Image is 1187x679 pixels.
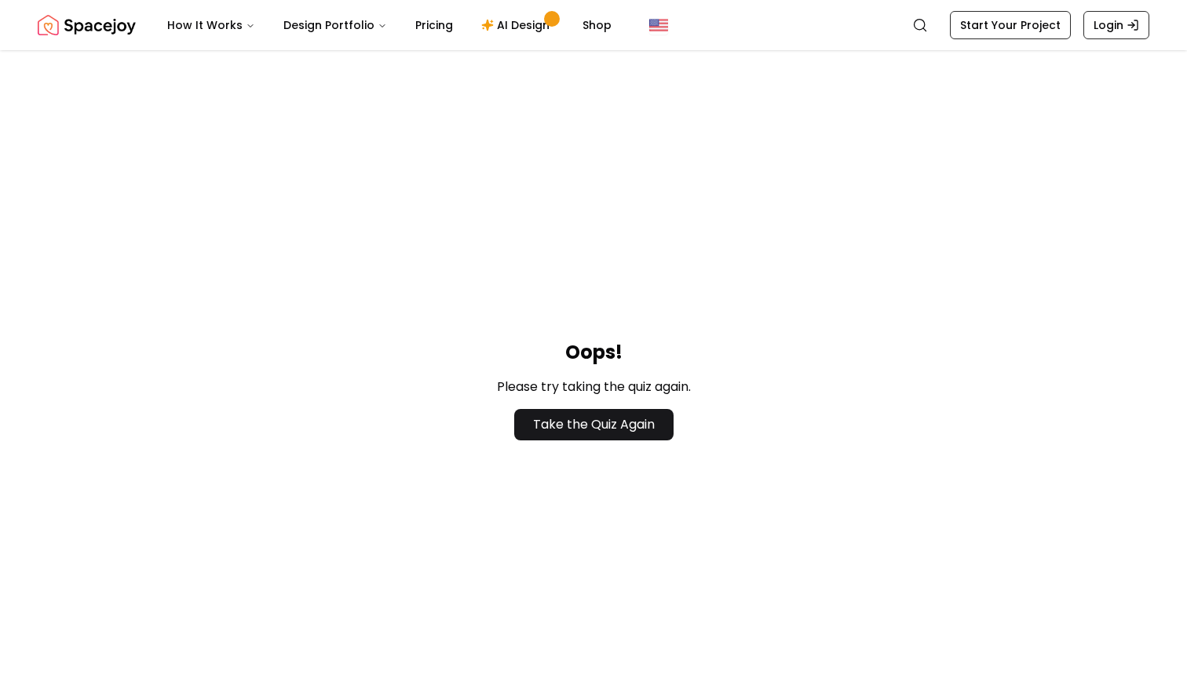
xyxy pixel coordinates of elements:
button: Design Portfolio [271,9,400,41]
a: Shop [570,9,624,41]
img: Spacejoy Logo [38,9,136,41]
p: Please try taking the quiz again. [497,378,691,396]
h1: Oops! [497,340,691,365]
button: How It Works [155,9,268,41]
a: Take the Quiz Again [514,409,674,440]
img: United States [649,16,668,35]
nav: Main [155,9,624,41]
a: AI Design [469,9,567,41]
a: Login [1083,11,1149,39]
a: Spacejoy [38,9,136,41]
a: Start Your Project [950,11,1071,39]
a: Pricing [403,9,466,41]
